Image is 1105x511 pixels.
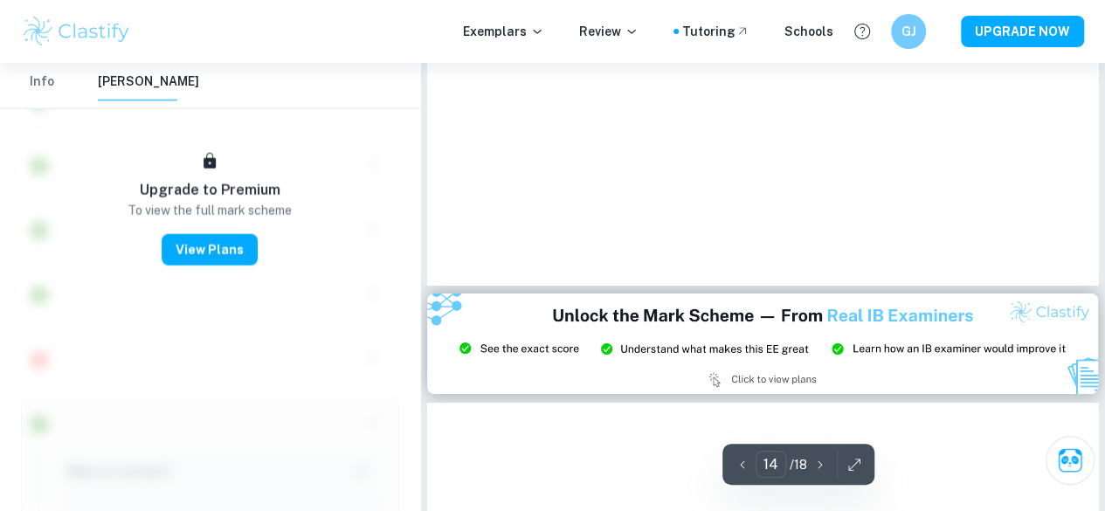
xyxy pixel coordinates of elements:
p: Review [579,22,639,41]
button: GJ [891,14,926,49]
a: Tutoring [682,22,749,41]
img: Ad [427,293,1098,394]
p: To view the full mark scheme [128,201,292,220]
button: View Plans [162,234,258,266]
h6: GJ [899,22,919,41]
p: / 18 [790,455,807,474]
img: Clastify logo [21,14,132,49]
a: Schools [784,22,833,41]
button: [PERSON_NAME] [98,63,199,101]
button: Help and Feedback [847,17,877,46]
p: Exemplars [463,22,544,41]
button: Info [21,63,63,101]
h6: Upgrade to Premium [140,180,280,201]
button: UPGRADE NOW [961,16,1084,47]
button: Ask Clai [1046,436,1095,485]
